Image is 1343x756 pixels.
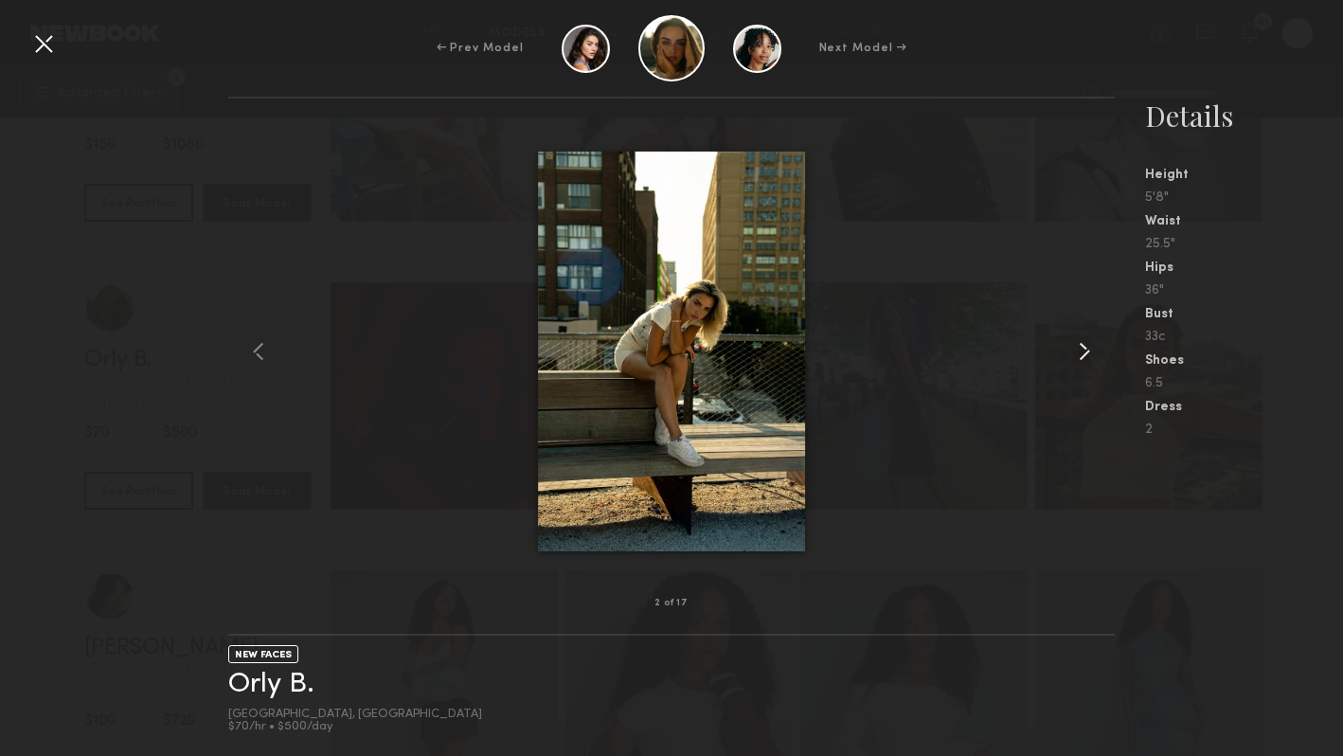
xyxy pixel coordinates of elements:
div: 25.5" [1145,238,1343,251]
div: Bust [1145,308,1343,321]
div: $70/hr • $500/day [228,721,482,733]
div: ← Prev Model [437,40,524,57]
div: Waist [1145,215,1343,228]
div: 33c [1145,331,1343,344]
div: Height [1145,169,1343,182]
a: Orly B. [228,670,314,699]
div: 2 of 17 [654,599,689,608]
div: 5'8" [1145,191,1343,205]
div: Next Model → [819,40,907,57]
div: Shoes [1145,354,1343,368]
div: Dress [1145,401,1343,414]
div: [GEOGRAPHIC_DATA], [GEOGRAPHIC_DATA] [228,709,482,721]
div: 6.5 [1145,377,1343,390]
div: Details [1145,97,1343,135]
div: Hips [1145,261,1343,275]
div: 36" [1145,284,1343,297]
div: NEW FACES [228,645,298,663]
div: 2 [1145,423,1343,437]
